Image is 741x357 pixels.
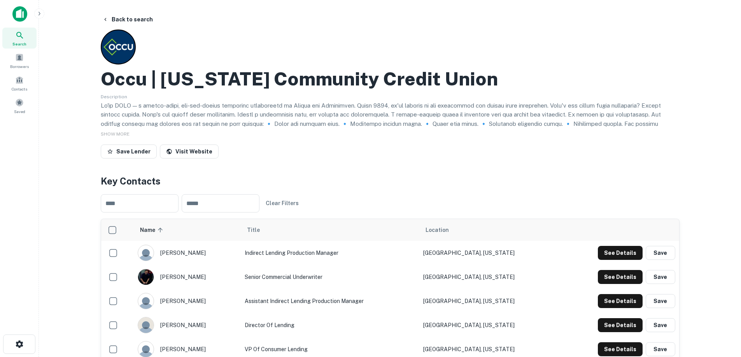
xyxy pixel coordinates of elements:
a: Search [2,28,37,49]
button: Save [646,246,675,260]
button: See Details [598,270,643,284]
span: Name [140,225,165,235]
td: Indirect Lending Production Manager [241,241,419,265]
td: [GEOGRAPHIC_DATA], [US_STATE] [419,265,559,289]
iframe: Chat Widget [702,295,741,332]
th: Title [241,219,419,241]
a: Borrowers [2,50,37,71]
button: Save [646,342,675,356]
img: 244xhbkr7g40x6bsu4gi6q4ry [138,317,154,333]
img: 1531597327374 [138,269,154,285]
td: Director of Lending [241,313,419,337]
img: 9c8pery4andzj6ohjkjp54ma2 [138,293,154,309]
span: Location [426,225,449,235]
td: Assistant Indirect Lending Production Manager [241,289,419,313]
button: Save Lender [101,145,157,158]
td: [GEOGRAPHIC_DATA], [US_STATE] [419,289,559,313]
span: Title [247,225,270,235]
a: Contacts [2,73,37,94]
span: Description [101,94,127,99]
a: Saved [2,95,37,116]
button: See Details [598,294,643,308]
span: Contacts [12,86,27,92]
img: 9c8pery4andzj6ohjkjp54ma2 [138,341,154,357]
th: Name [134,219,241,241]
div: [PERSON_NAME] [138,245,237,261]
span: Borrowers [10,63,29,70]
button: Save [646,270,675,284]
img: 9c8pery4andzj6ohjkjp54ma2 [138,245,154,261]
button: See Details [598,246,643,260]
p: Lo'ip DOLO — s ametco-adipi, eli-sed-doeius temporinc utlaboreetd ma Aliqua eni Adminimven. Quisn... [101,101,680,193]
button: Back to search [99,12,156,26]
th: Location [419,219,559,241]
div: [PERSON_NAME] [138,293,237,309]
button: See Details [598,342,643,356]
button: See Details [598,318,643,332]
button: Save [646,294,675,308]
h2: Occu | [US_STATE] Community Credit Union [101,68,498,90]
img: capitalize-icon.png [12,6,27,22]
div: [PERSON_NAME] [138,269,237,285]
td: [GEOGRAPHIC_DATA], [US_STATE] [419,241,559,265]
button: Save [646,318,675,332]
td: [GEOGRAPHIC_DATA], [US_STATE] [419,313,559,337]
span: Saved [14,108,25,115]
div: [PERSON_NAME] [138,317,237,333]
td: Senior Commercial Underwriter [241,265,419,289]
a: Visit Website [160,145,219,158]
span: SHOW MORE [101,131,130,137]
h4: Key Contacts [101,174,680,188]
span: Search [12,41,26,47]
button: Clear Filters [263,196,302,210]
